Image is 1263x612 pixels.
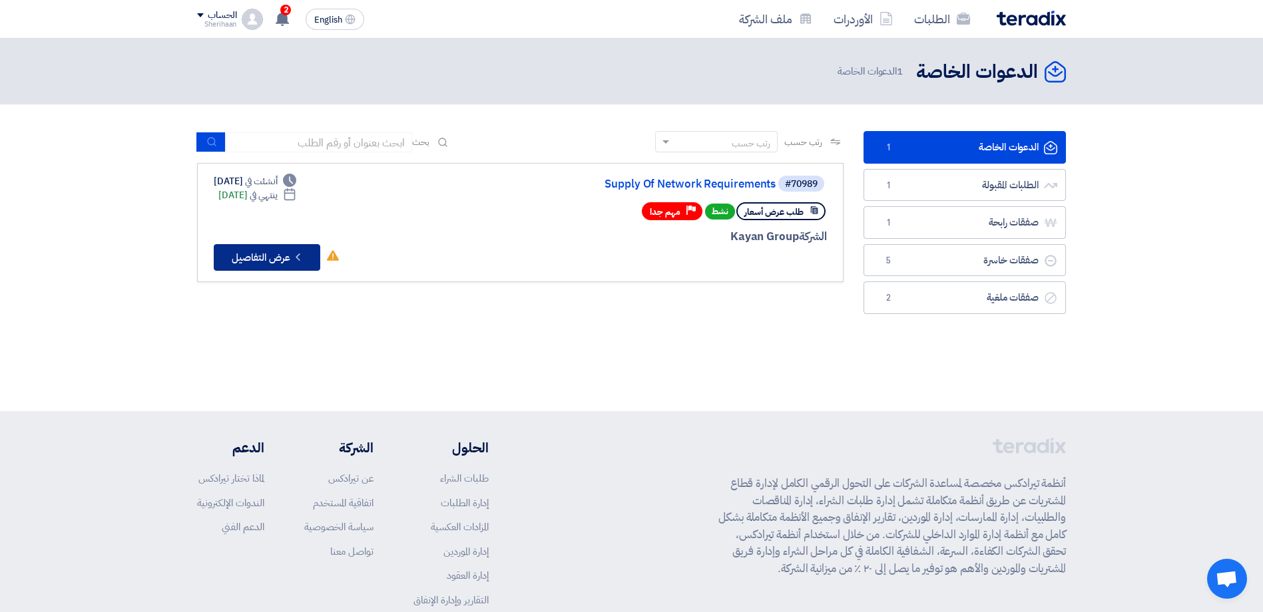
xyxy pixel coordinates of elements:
a: سياسة الخصوصية [304,520,374,534]
div: الحساب [208,10,236,21]
span: 1 [880,179,896,192]
span: 2 [880,291,896,305]
h2: الدعوات الخاصة [916,59,1038,85]
div: رتب حسب [732,136,770,150]
a: الندوات الإلكترونية [197,496,264,510]
a: إدارة الموردين [443,544,489,559]
span: الدعوات الخاصة [838,64,905,79]
input: ابحث بعنوان أو رقم الطلب [226,132,412,152]
div: Sherihaan [197,21,236,28]
a: Open chat [1207,559,1247,599]
a: الطلبات [903,3,981,35]
span: نشط [705,204,735,220]
a: ملف الشركة [728,3,823,35]
button: عرض التفاصيل [214,244,320,271]
img: profile_test.png [242,9,263,30]
a: الدعوات الخاصة1 [864,131,1066,164]
a: المزادات العكسية [431,520,489,534]
div: [DATE] [218,188,296,202]
span: بحث [412,135,429,149]
a: عن تيرادكس [328,471,374,486]
span: رتب حسب [784,135,822,149]
span: 5 [880,254,896,267]
li: الدعم [197,438,264,458]
span: أنشئت في [245,174,277,188]
li: الحلول [413,438,489,458]
a: تواصل معنا [330,544,374,559]
a: صفقات ملغية2 [864,281,1066,314]
span: 1 [880,216,896,230]
div: Kayan Group [507,228,827,245]
span: English [314,15,342,25]
button: English [306,9,364,30]
a: Supply Of Network Requirements [509,178,776,190]
div: #70989 [785,180,818,189]
span: ينتهي في [250,188,277,202]
a: إدارة الطلبات [441,496,489,510]
span: مهم جدا [650,206,680,218]
a: الأوردرات [823,3,903,35]
a: اتفاقية المستخدم [313,496,374,510]
a: إدارة العقود [447,568,489,583]
a: طلبات الشراء [440,471,489,486]
a: لماذا تختار تيرادكس [198,471,264,486]
span: طلب عرض أسعار [744,206,804,218]
a: صفقات رابحة1 [864,206,1066,239]
a: التقارير وإدارة الإنفاق [413,593,489,607]
div: [DATE] [214,174,296,188]
span: 1 [880,141,896,154]
span: 1 [897,64,903,78]
span: 2 [280,5,291,15]
a: صفقات خاسرة5 [864,244,1066,277]
li: الشركة [304,438,374,458]
img: Teradix logo [997,11,1066,26]
p: أنظمة تيرادكس مخصصة لمساعدة الشركات على التحول الرقمي الكامل لإدارة قطاع المشتريات عن طريق أنظمة ... [718,475,1066,577]
a: الدعم الفني [222,520,264,534]
a: الطلبات المقبولة1 [864,169,1066,202]
span: الشركة [799,228,828,245]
